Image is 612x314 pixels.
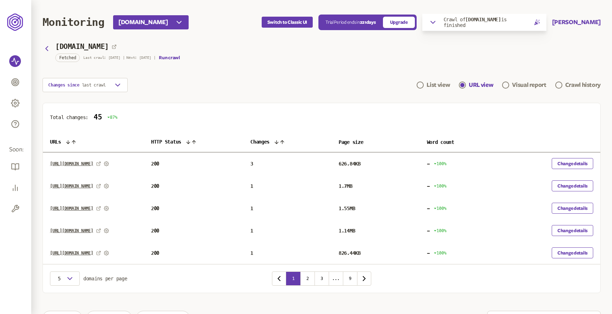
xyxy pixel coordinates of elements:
a: [URL][DOMAIN_NAME] [50,228,93,233]
span: [DOMAIN_NAME] [118,18,168,27]
span: 200 [151,183,159,189]
span: 87% [107,114,117,120]
th: Changes [243,132,332,152]
a: Visual report [502,81,546,89]
button: 9 [343,271,357,286]
span: finished [444,22,466,28]
span: last crawl [82,83,106,88]
span: Fetched [59,55,76,61]
th: Word count [420,132,508,152]
span: - [427,228,430,234]
p: Last crawl: [DATE] | Next: [DATE] | [83,56,155,60]
a: [URL][DOMAIN_NAME] [50,184,93,189]
span: 3 [250,161,253,167]
button: [DOMAIN_NAME] [113,15,189,29]
span: - [427,161,430,167]
h1: Monitoring [43,16,104,28]
span: 1 [250,206,253,211]
span: - [427,183,430,189]
div: Navigation [417,78,601,92]
span: Soon: [9,146,22,154]
a: URL view [459,81,493,89]
span: 200 [151,161,159,167]
span: 5 [56,276,63,281]
span: 100% [434,161,446,167]
button: Changes since last crawl [43,78,128,92]
a: Crawl history [555,81,601,89]
span: 826.44KB [339,250,361,256]
a: Upgrade [383,17,415,28]
span: 200 [151,206,159,211]
span: 1 [250,228,253,234]
th: Page size [332,132,420,152]
button: Run crawl [159,55,180,61]
span: 200 [151,250,159,256]
div: URL view [469,81,493,89]
span: 1 [250,250,253,256]
button: Change details [552,180,593,191]
span: 1.7MB [339,183,352,189]
button: Change details [552,225,593,236]
span: - [427,206,430,211]
button: Change details [552,158,593,169]
p: Crawl of is [444,17,528,28]
div: List view [427,81,450,89]
span: 100% [434,206,446,211]
a: [URL][DOMAIN_NAME] [50,161,93,166]
button: Switch to Classic UI [262,17,313,28]
button: 5 [50,271,80,286]
span: - [427,250,430,256]
div: Visual report [512,81,546,89]
span: domains per page [83,276,127,281]
a: List view [417,81,450,89]
span: 626.84KB [339,161,361,167]
span: 221 days [360,20,376,25]
button: 1 [286,271,300,286]
button: Change details [552,203,593,214]
span: 200 [151,228,159,234]
p: 45 [94,113,102,121]
span: 100% [434,250,446,256]
th: URLs [43,132,144,152]
button: 3 [315,271,329,286]
span: 100% [434,183,446,189]
span: [DOMAIN_NAME] [465,17,501,22]
button: 2 [300,271,315,286]
span: 1 [250,183,253,189]
button: ... [329,271,343,286]
p: Changes since [48,82,106,88]
p: Total changes: [50,114,88,120]
a: [URL][DOMAIN_NAME] [50,251,93,256]
button: Crawl of[DOMAIN_NAME]is finished [422,14,546,31]
th: HTTP Status [144,132,243,152]
div: Crawl history [565,81,601,89]
p: Trial Period ends in [326,19,375,25]
a: [URL][DOMAIN_NAME] [50,206,93,211]
span: 1.14MB [339,228,355,234]
span: 100% [434,228,446,234]
span: 1.55MB [339,206,355,211]
button: Change details [552,247,593,258]
button: [PERSON_NAME] [552,18,601,27]
h3: [DOMAIN_NAME] [55,43,109,51]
